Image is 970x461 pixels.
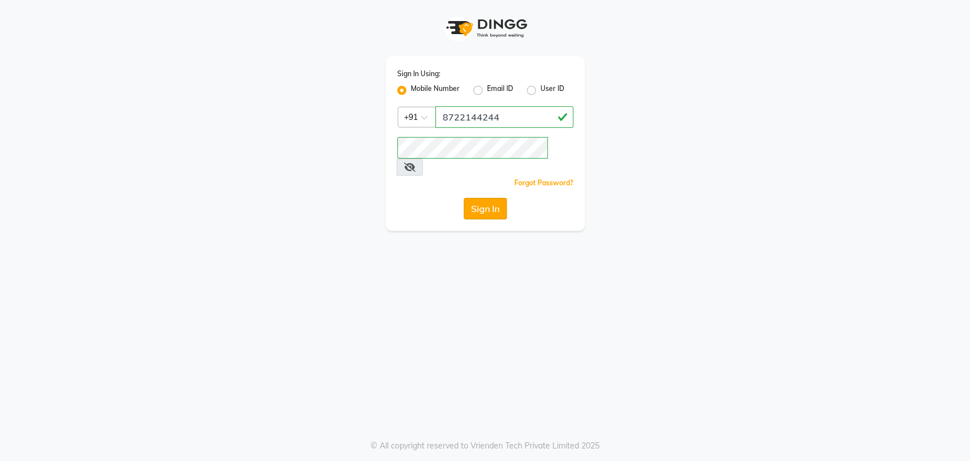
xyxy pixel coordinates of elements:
[397,137,548,159] input: Username
[487,84,513,97] label: Email ID
[440,11,531,45] img: logo1.svg
[411,84,460,97] label: Mobile Number
[397,69,440,79] label: Sign In Using:
[540,84,564,97] label: User ID
[435,106,573,128] input: Username
[464,198,507,219] button: Sign In
[514,178,573,187] a: Forgot Password?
